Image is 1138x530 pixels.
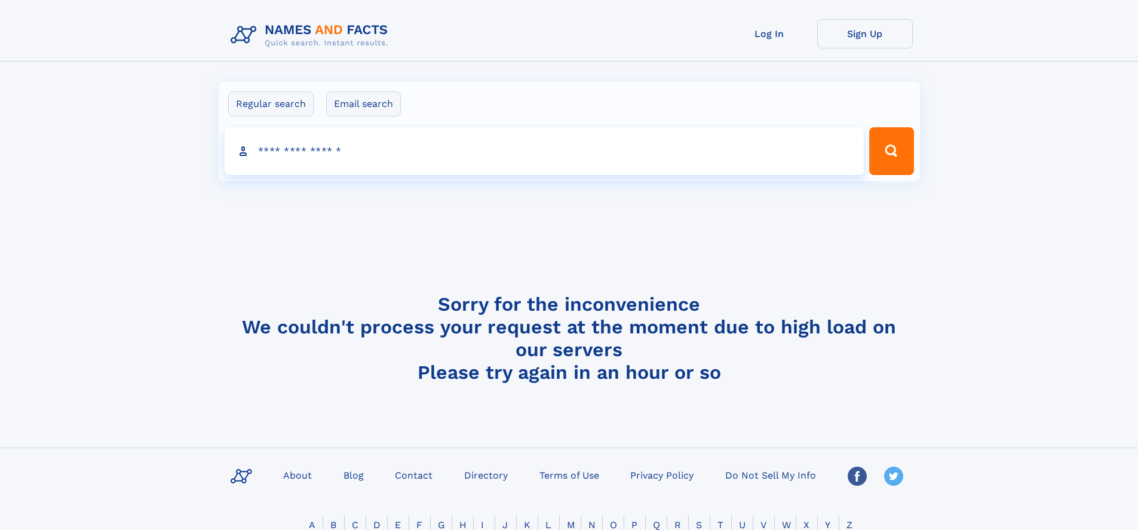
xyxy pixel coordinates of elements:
a: Do Not Sell My Info [720,466,821,483]
a: Terms of Use [535,466,604,483]
a: Directory [459,466,513,483]
img: Twitter [884,467,903,486]
img: Facebook [848,467,867,486]
a: Log In [722,19,817,48]
a: Blog [339,466,369,483]
input: search input [225,127,864,175]
label: Regular search [228,91,314,117]
h4: Sorry for the inconvenience We couldn't process your request at the moment due to high load on ou... [226,293,913,384]
a: Privacy Policy [625,466,698,483]
label: Email search [326,91,401,117]
a: About [278,466,317,483]
button: Search Button [869,127,913,175]
a: Sign Up [817,19,913,48]
a: Contact [390,466,437,483]
img: Logo Names and Facts [226,19,398,51]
